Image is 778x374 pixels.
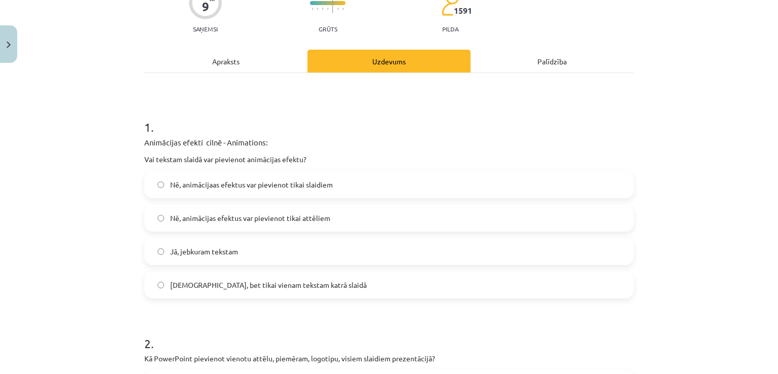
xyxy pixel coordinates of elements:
[170,179,333,190] span: Nē, animācijaas efektus var pievienot tikai slaidiem
[144,50,307,72] div: Apraksts
[471,50,634,72] div: Palīdzība
[454,6,472,15] span: 1591
[170,213,330,223] span: Nē, animācijas efektus var pievienot tikai attēliem
[312,8,313,10] img: icon-short-line-57e1e144782c952c97e751825c79c345078a6d821885a25fce030b3d8c18986b.svg
[317,8,318,10] img: icon-short-line-57e1e144782c952c97e751825c79c345078a6d821885a25fce030b3d8c18986b.svg
[307,50,471,72] div: Uzdevums
[337,8,338,10] img: icon-short-line-57e1e144782c952c97e751825c79c345078a6d821885a25fce030b3d8c18986b.svg
[170,280,367,290] span: [DEMOGRAPHIC_DATA], bet tikai vienam tekstam katrā slaidā
[158,248,164,255] input: Jā, jebkuram tekstam
[158,215,164,221] input: Nē, animācijas efektus var pievienot tikai attēliem
[442,25,458,32] p: pilda
[144,319,634,350] h1: 2 .
[319,25,337,32] p: Grūts
[342,8,343,10] img: icon-short-line-57e1e144782c952c97e751825c79c345078a6d821885a25fce030b3d8c18986b.svg
[158,181,164,188] input: Nē, animācijaas efektus var pievienot tikai slaidiem
[7,42,11,48] img: icon-close-lesson-0947bae3869378f0d4975bcd49f059093ad1ed9edebbc8119c70593378902aed.svg
[144,102,634,134] h1: 1 .
[322,8,323,10] img: icon-short-line-57e1e144782c952c97e751825c79c345078a6d821885a25fce030b3d8c18986b.svg
[144,353,634,364] p: Kā PowerPoint pievienot vienotu attēlu, piemēram, logotipu, visiem slaidiem prezentācijā?
[189,25,222,32] p: Saņemsi
[158,282,164,288] input: [DEMOGRAPHIC_DATA], bet tikai vienam tekstam katrā slaidā
[170,246,238,257] span: Jā, jebkuram tekstam
[144,154,634,165] p: Vai tekstam slaidā var pievienot animācijas efektu?
[327,8,328,10] img: icon-short-line-57e1e144782c952c97e751825c79c345078a6d821885a25fce030b3d8c18986b.svg
[144,137,268,147] span: Animācijas efekti cilnē - Animations:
